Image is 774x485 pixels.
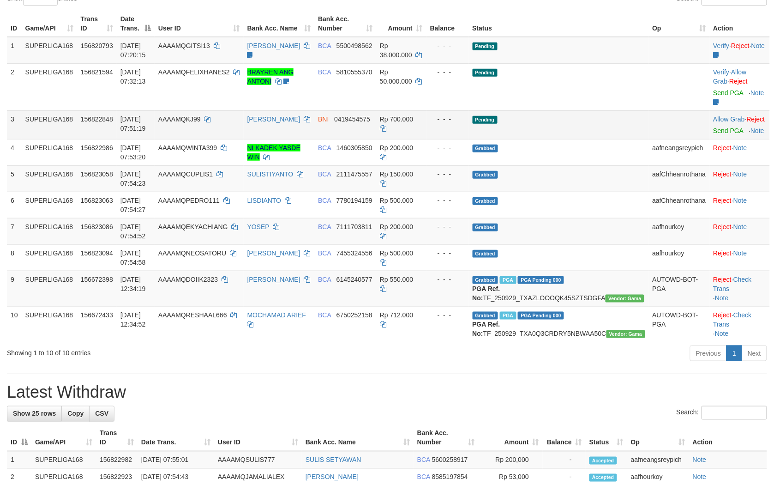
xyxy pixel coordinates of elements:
td: 156822982 [96,451,138,469]
span: AAAAMQWINTA399 [158,144,217,152]
a: Note [751,42,765,49]
div: - - - [430,41,465,50]
span: Rp 500.000 [380,249,413,257]
a: Reject [731,42,750,49]
td: 6 [7,192,22,218]
span: AAAAMQNEOSATORU [158,249,226,257]
a: MOCHAMAD ARIEF [247,311,306,319]
a: Note [733,197,747,204]
th: Bank Acc. Name: activate to sort column ascending [302,425,414,451]
span: Rp 550.000 [380,276,413,283]
span: Copy 7780194159 to clipboard [336,197,372,204]
span: Rp 200.000 [380,144,413,152]
span: Copy 8585197854 to clipboard [432,473,468,481]
div: - - - [430,249,465,258]
span: BCA [318,223,331,230]
a: Note [733,249,747,257]
div: - - - [430,115,465,124]
span: Accepted [589,474,617,482]
span: Copy 1460305850 to clipboard [336,144,372,152]
span: Copy 5500498562 to clipboard [336,42,372,49]
th: Action [710,11,770,37]
span: 156821594 [81,68,113,76]
a: Note [693,456,707,464]
a: Note [751,127,765,134]
a: [PERSON_NAME] [247,42,300,49]
a: Reject [747,115,765,123]
span: Copy 5600258917 to clipboard [432,456,468,464]
a: SULIS SETYAWAN [306,456,361,464]
span: BCA [318,42,331,49]
span: BCA [318,311,331,319]
span: AAAAMQCUPLIS1 [158,170,213,178]
h1: Latest Withdraw [7,383,767,402]
span: Rp 200.000 [380,223,413,230]
span: Grabbed [473,312,498,320]
span: AAAAMQDOIIK2323 [158,276,218,283]
a: Reject [714,249,732,257]
span: [DATE] 07:54:58 [120,249,146,266]
span: Marked by aafsoycanthlai [500,276,516,284]
a: Check Trans [714,276,752,292]
a: Allow Grab [714,68,747,85]
th: Date Trans.: activate to sort column ascending [138,425,214,451]
td: 7 [7,218,22,244]
span: Rp 38.000.000 [380,42,412,59]
a: Verify [714,68,730,76]
a: Note [733,223,747,230]
span: BCA [318,276,331,283]
td: SUPERLIGA168 [22,37,77,64]
td: aafChheanrothana [649,192,710,218]
span: BCA [318,249,331,257]
span: BCA [318,197,331,204]
span: Copy 7455324556 to clipboard [336,249,372,257]
a: Reject [714,223,732,230]
span: BCA [318,170,331,178]
th: ID [7,11,22,37]
th: Trans ID: activate to sort column ascending [77,11,117,37]
a: 1 [726,346,742,361]
label: Search: [677,406,767,420]
span: 156672398 [81,276,113,283]
th: Status: activate to sort column ascending [586,425,627,451]
span: [DATE] 12:34:52 [120,311,146,328]
a: Note [715,294,729,302]
span: Pending [473,116,498,124]
span: BCA [318,68,331,76]
td: AUTOWD-BOT-PGA [649,306,710,342]
td: · [710,165,770,192]
td: aafneangsreypich [649,139,710,165]
span: Rp 700.000 [380,115,413,123]
td: · · [710,37,770,64]
td: aafChheanrothana [649,165,710,192]
a: NI KADEK YASDE WIN [247,144,300,161]
a: Note [715,330,729,337]
td: SUPERLIGA168 [22,306,77,342]
span: Rp 150.000 [380,170,413,178]
span: AAAAMQGITSI13 [158,42,210,49]
a: Check Trans [714,311,752,328]
th: Date Trans.: activate to sort column descending [117,11,155,37]
td: · · [710,271,770,306]
span: 156823094 [81,249,113,257]
span: AAAAMQPEDRO111 [158,197,220,204]
td: 10 [7,306,22,342]
a: Note [751,89,765,97]
span: [DATE] 07:20:15 [120,42,146,59]
a: Copy [61,406,90,422]
span: Pending [473,69,498,77]
th: Bank Acc. Name: activate to sort column ascending [244,11,315,37]
span: AAAAMQKJ99 [158,115,201,123]
td: · [710,192,770,218]
a: Reject [714,311,732,319]
span: BCA [417,456,430,464]
span: CSV [95,410,108,418]
span: BCA [318,144,331,152]
td: - [543,451,586,469]
span: BCA [417,473,430,481]
td: SUPERLIGA168 [22,271,77,306]
span: 156822986 [81,144,113,152]
td: [DATE] 07:55:01 [138,451,214,469]
a: [PERSON_NAME] [247,276,300,283]
span: 156823086 [81,223,113,230]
